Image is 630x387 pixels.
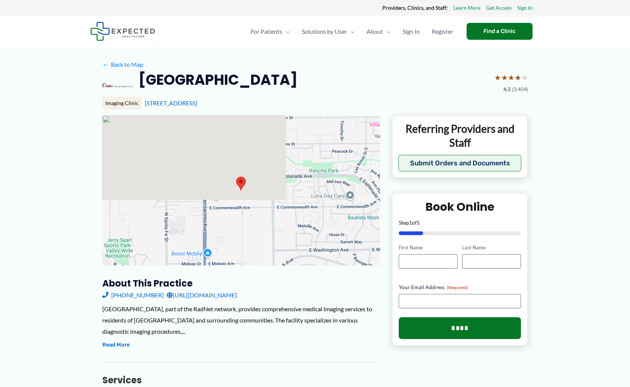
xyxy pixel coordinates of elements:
[508,70,515,84] span: ★
[367,18,383,45] span: About
[503,84,510,94] span: 4.3
[102,59,143,70] a: ←Back to Map
[486,3,512,13] a: Get Access
[515,70,521,84] span: ★
[403,18,420,45] span: Sign In
[102,277,380,289] h3: About this practice
[102,340,130,349] button: Read More
[512,84,528,94] span: (3,404)
[347,18,355,45] span: Menu Toggle
[426,18,459,45] a: Register
[462,244,521,251] label: Last Name
[398,155,522,171] button: Submit Orders and Documents
[417,219,420,226] span: 5
[102,289,164,301] a: [PHONE_NUMBER]
[245,18,296,45] a: For PatientsMenu Toggle
[494,70,501,84] span: ★
[521,70,528,84] span: ★
[397,18,426,45] a: Sign In
[102,374,380,386] h3: Services
[102,303,380,337] div: [GEOGRAPHIC_DATA], part of the RadNet network, provides comprehensive medical imaging services to...
[361,18,397,45] a: AboutMenu Toggle
[167,289,237,301] a: [URL][DOMAIN_NAME]
[245,18,459,45] nav: Primary Site Navigation
[517,3,533,13] a: Sign In
[447,285,468,290] span: (Required)
[138,70,298,89] h2: [GEOGRAPHIC_DATA]
[399,199,521,214] h2: Book Online
[399,244,458,251] label: First Name
[296,18,361,45] a: Solutions by UserMenu Toggle
[399,220,521,225] p: Step of
[302,18,347,45] span: Solutions by User
[453,3,480,13] a: Learn More
[501,70,508,84] span: ★
[90,22,155,41] img: Expected Healthcare Logo - side, dark font, small
[398,122,522,149] p: Referring Providers and Staff
[467,23,533,40] a: Find a Clinic
[399,283,521,291] label: Your Email Address
[145,99,197,106] a: [STREET_ADDRESS]
[282,18,290,45] span: Menu Toggle
[382,4,448,11] strong: Providers, Clinics, and Staff:
[251,18,282,45] span: For Patients
[102,97,142,109] div: Imaging Clinic
[432,18,453,45] span: Register
[102,61,109,68] span: ←
[383,18,391,45] span: Menu Toggle
[409,219,412,226] span: 1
